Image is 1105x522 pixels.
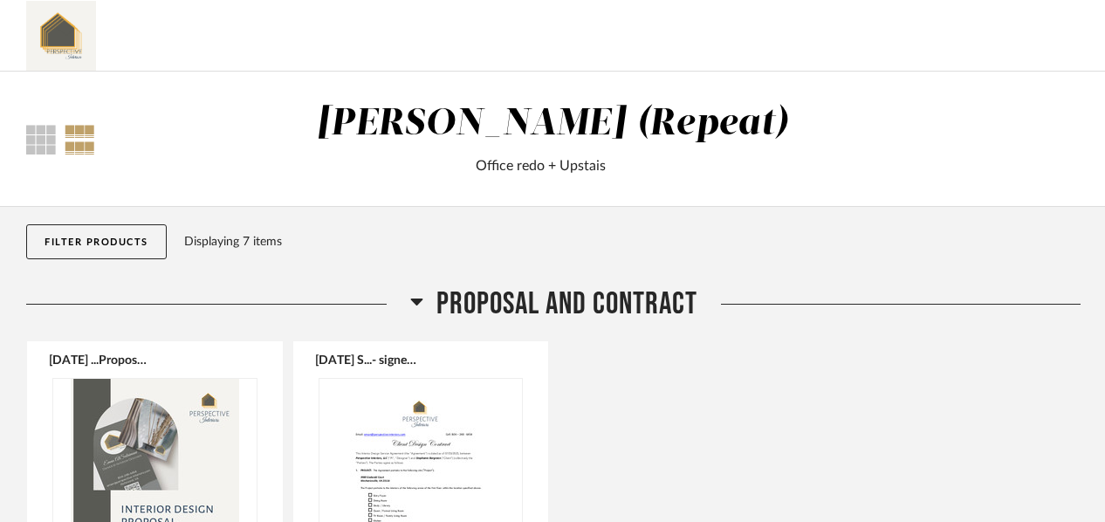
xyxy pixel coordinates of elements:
button: [DATE] S...- signed.pdf [315,353,416,367]
button: Filter Products [26,224,167,259]
div: Office redo + Upstais [206,155,875,176]
div: [PERSON_NAME] (Repeat) [317,106,789,142]
span: proposal and contract [436,285,697,323]
button: [DATE] ...Proposal.pdf [49,353,150,367]
img: 160db8c2-a9c3-462d-999a-f84536e197ed.png [26,1,96,71]
div: Displaying 7 items [184,232,1073,251]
